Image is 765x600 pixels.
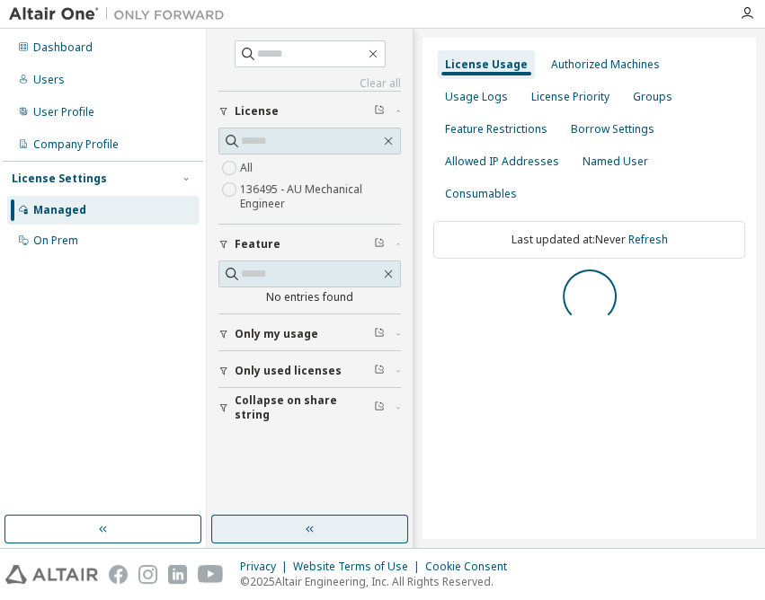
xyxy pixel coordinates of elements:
[218,92,401,131] button: License
[235,393,374,422] span: Collapse on share string
[235,104,279,119] span: License
[551,57,660,72] div: Authorized Machines
[531,90,609,104] div: License Priority
[218,388,401,428] button: Collapse on share string
[445,90,508,104] div: Usage Logs
[425,560,518,574] div: Cookie Consent
[374,327,385,341] span: Clear filter
[109,565,128,584] img: facebook.svg
[240,179,401,215] label: 136495 - AU Mechanical Engineer
[374,104,385,119] span: Clear filter
[33,105,94,119] div: User Profile
[218,76,401,91] a: Clear all
[583,154,648,169] div: Named User
[445,57,528,72] div: License Usage
[33,137,119,152] div: Company Profile
[374,364,385,378] span: Clear filter
[235,327,318,341] span: Only my usage
[240,560,293,574] div: Privacy
[33,234,78,248] div: On Prem
[240,157,256,179] label: All
[5,565,98,584] img: altair_logo.svg
[293,560,425,574] div: Website Terms of Use
[12,172,107,186] div: License Settings
[633,90,672,104] div: Groups
[218,351,401,391] button: Only used licenses
[218,290,401,304] div: No entries found
[235,237,280,251] span: Feature
[168,565,187,584] img: linkedin.svg
[198,565,224,584] img: youtube.svg
[374,401,385,415] span: Clear filter
[138,565,157,584] img: instagram.svg
[445,187,517,201] div: Consumables
[571,122,654,137] div: Borrow Settings
[628,232,668,247] a: Refresh
[235,364,342,378] span: Only used licenses
[433,221,745,259] div: Last updated at: Never
[33,203,86,217] div: Managed
[218,225,401,264] button: Feature
[33,73,65,87] div: Users
[445,154,559,169] div: Allowed IP Addresses
[33,40,93,55] div: Dashboard
[9,5,234,23] img: Altair One
[218,314,401,354] button: Only my usage
[240,574,518,589] p: © 2025 Altair Engineering, Inc. All Rights Reserved.
[374,237,385,251] span: Clear filter
[445,122,547,137] div: Feature Restrictions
